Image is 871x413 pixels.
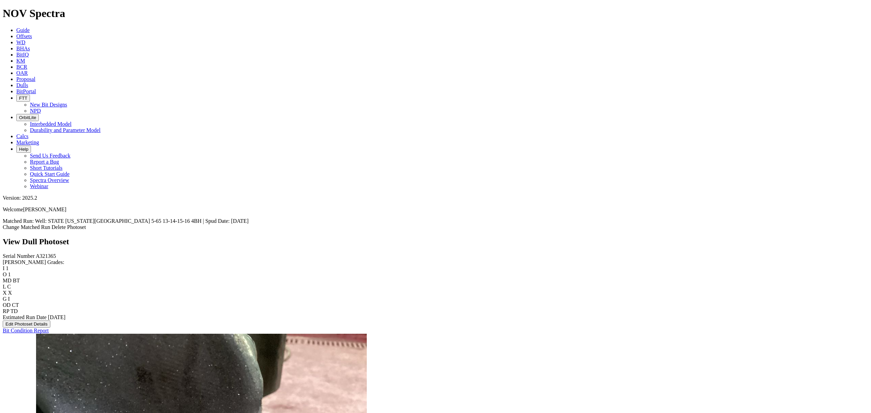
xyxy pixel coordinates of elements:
[16,76,35,82] a: Proposal
[8,296,10,302] span: I
[19,96,27,101] span: FTT
[16,46,30,51] a: BHAs
[3,206,868,213] p: Welcome
[30,102,67,108] a: New Bit Designs
[30,171,69,177] a: Quick Start Guide
[3,308,9,314] label: RP
[3,328,49,333] a: Bit Condition Report
[3,271,7,277] label: O
[16,95,30,102] button: FTT
[3,218,34,224] span: Matched Run:
[16,114,39,121] button: OrbitLite
[16,52,29,57] a: BitIQ
[30,121,71,127] a: Interbedded Model
[16,27,30,33] a: Guide
[16,139,39,145] a: Marketing
[12,302,19,308] span: CT
[3,7,868,20] h1: NOV Spectra
[16,133,29,139] a: Calcs
[16,146,31,153] button: Help
[3,296,7,302] label: G
[19,115,36,120] span: OrbitLite
[16,82,28,88] a: Dulls
[3,195,868,201] div: Version: 2025.2
[6,265,9,271] span: 1
[48,314,66,320] span: [DATE]
[8,271,11,277] span: 1
[8,290,12,296] span: X
[19,147,28,152] span: Help
[13,278,20,283] span: BT
[7,284,11,290] span: C
[35,218,249,224] span: Well: STATE [US_STATE][GEOGRAPHIC_DATA] 5-65 13-14-15-16 4BH | Spud Date: [DATE]
[16,58,25,64] a: KM
[30,153,70,159] a: Send Us Feedback
[23,206,66,212] span: [PERSON_NAME]
[30,165,63,171] a: Short Tutorials
[11,308,18,314] span: TD
[30,177,69,183] a: Spectra Overview
[36,253,56,259] span: A321365
[16,88,36,94] a: BitPortal
[30,108,41,114] a: NPD
[30,183,48,189] a: Webinar
[3,278,12,283] label: MD
[3,314,47,320] label: Estimated Run Date
[3,290,7,296] label: X
[3,237,868,246] h2: View Dull Photoset
[16,39,26,45] a: WD
[3,320,50,328] button: Edit Photoset Details
[3,253,35,259] label: Serial Number
[30,127,101,133] a: Durability and Parameter Model
[52,224,86,230] a: Delete Photoset
[3,302,11,308] label: OD
[16,33,32,39] a: Offsets
[16,64,27,70] a: BCR
[3,284,6,290] label: L
[3,259,868,265] div: [PERSON_NAME] Grades:
[16,70,28,76] a: OAR
[30,159,59,165] a: Report a Bug
[3,224,50,230] a: Change Matched Run
[3,265,4,271] label: I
